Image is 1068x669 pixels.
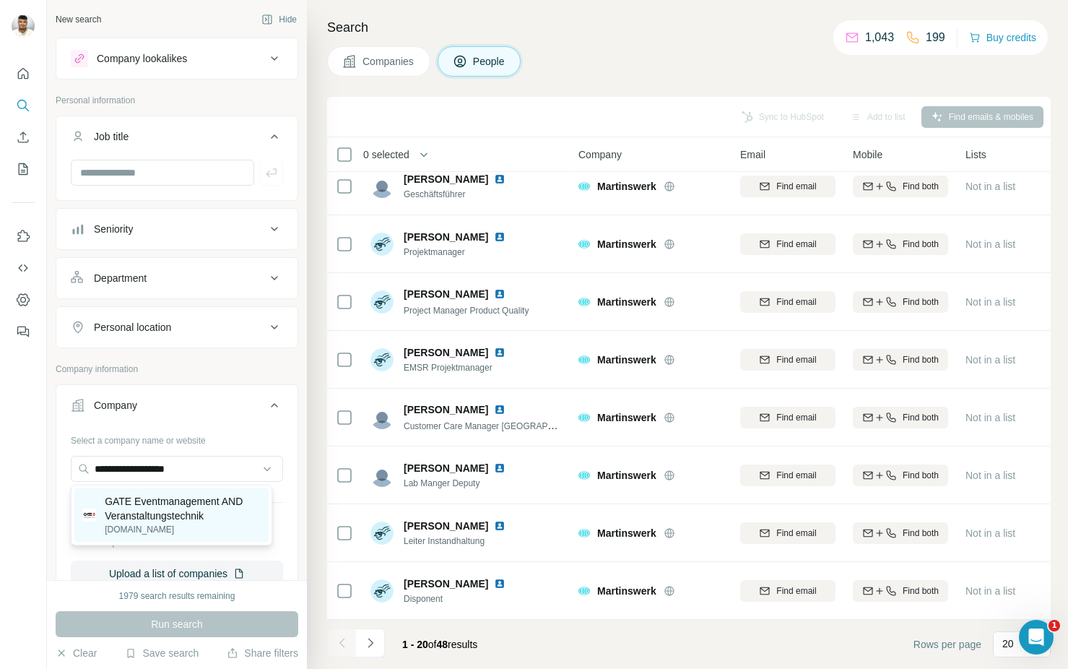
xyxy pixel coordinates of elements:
button: Find email [740,176,835,197]
img: Logo of Martinswerk [578,470,590,481]
img: LinkedIn logo [494,520,505,532]
span: [PERSON_NAME] [404,230,488,244]
button: Find both [853,349,948,371]
img: Avatar [370,348,394,371]
p: 1,043 [865,29,894,46]
button: Save search [125,646,199,660]
button: Find both [853,291,948,313]
img: Avatar [370,175,394,198]
img: LinkedIn logo [494,578,505,590]
span: EMSR Projektmanager [404,361,511,374]
span: Martinswerk [597,410,656,425]
div: Personal location [94,320,171,334]
span: Find both [903,295,939,308]
button: Find both [853,465,948,486]
span: [PERSON_NAME] [404,402,488,417]
button: Quick start [12,61,35,87]
span: Not in a list [965,238,1015,250]
div: 1979 search results remaining [119,590,235,603]
button: Find both [853,233,948,255]
img: Logo of Martinswerk [578,181,590,192]
span: Martinswerk [597,468,656,483]
span: 1 [1049,620,1060,631]
button: Navigate to next page [356,629,385,657]
button: Dashboard [12,287,35,313]
iframe: Intercom live chat [1019,620,1054,655]
button: Buy credits [969,27,1036,48]
img: Avatar [370,464,394,487]
span: Not in a list [965,181,1015,192]
button: Upload a list of companies [71,561,283,587]
span: Mobile [853,147,882,162]
span: Find email [776,238,816,251]
span: [PERSON_NAME] [404,345,488,360]
img: Logo of Martinswerk [578,238,590,250]
p: Personal information [56,94,298,107]
span: [PERSON_NAME] [404,172,488,186]
h4: Search [327,17,1051,38]
span: [PERSON_NAME] [404,519,488,533]
div: Company [94,398,137,413]
span: Find both [903,469,939,482]
span: Martinswerk [597,295,656,309]
span: 0 selected [363,147,409,162]
button: Use Surfe on LinkedIn [12,223,35,249]
span: Martinswerk [597,584,656,598]
button: My lists [12,156,35,182]
span: Email [740,147,765,162]
button: Find both [853,522,948,544]
span: Project Manager Product Quality [404,306,529,316]
button: Find email [740,407,835,428]
img: Logo of Martinswerk [578,354,590,366]
span: Lab Manger Deputy [404,477,511,490]
img: GATE Eventmanagement AND Veranstaltungstechnik [83,509,96,522]
div: Seniority [94,222,133,236]
img: Avatar [370,406,394,429]
span: Find email [776,353,816,366]
button: Feedback [12,319,35,345]
button: Seniority [56,212,298,246]
button: Company lookalikes [56,41,298,76]
span: Martinswerk [597,353,656,367]
span: Geschäftsführer [404,188,511,201]
p: 20 [1002,636,1014,651]
button: Job title [56,119,298,160]
span: Not in a list [965,470,1015,481]
span: 1 - 20 [402,639,428,650]
img: Logo of Martinswerk [578,527,590,539]
span: 48 [437,639,448,650]
button: Personal location [56,310,298,345]
p: GATE Eventmanagement AND Veranstaltungstechnik [105,494,260,523]
div: Department [94,271,147,285]
span: Find both [903,180,939,193]
button: Share filters [227,646,298,660]
span: Not in a list [965,412,1015,423]
span: Not in a list [965,527,1015,539]
button: Find email [740,291,835,313]
span: Not in a list [965,354,1015,366]
img: LinkedIn logo [494,347,505,358]
p: 199 [926,29,945,46]
span: Rows per page [913,637,981,652]
p: [DOMAIN_NAME] [105,523,260,536]
button: Find both [853,407,948,428]
span: [PERSON_NAME] [404,578,488,590]
div: Select a company name or website [71,428,283,447]
button: Enrich CSV [12,124,35,150]
span: Not in a list [965,296,1015,308]
span: Find both [903,584,939,597]
img: Logo of Martinswerk [578,296,590,308]
img: Logo of Martinswerk [578,585,590,597]
button: Find both [853,176,948,197]
span: Find email [776,584,816,597]
span: of [428,639,437,650]
div: Company lookalikes [97,51,187,66]
p: Company information [56,363,298,376]
img: LinkedIn logo [494,173,505,185]
img: Avatar [370,522,394,545]
button: Find email [740,522,835,544]
span: Lists [965,147,986,162]
span: Find both [903,353,939,366]
span: Find email [776,469,816,482]
img: Avatar [370,290,394,314]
